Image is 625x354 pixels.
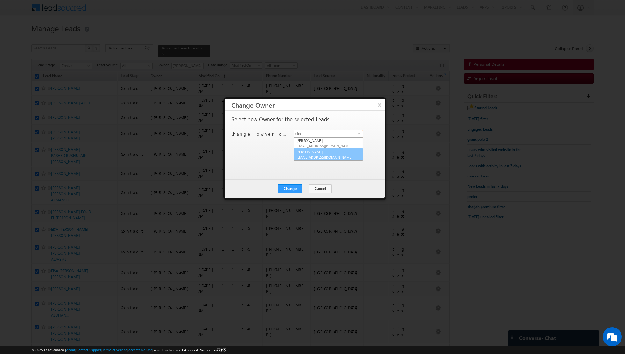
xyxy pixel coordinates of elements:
[128,348,152,352] a: Acceptable Use
[153,348,226,352] span: Your Leadsquared Account Number is
[309,184,332,193] button: Cancel
[296,155,354,160] span: [EMAIL_ADDRESS][DOMAIN_NAME]
[33,34,107,42] div: Chat with us now
[87,197,116,205] em: Start Chat
[278,184,302,193] button: Change
[76,348,101,352] a: Contact Support
[11,34,27,42] img: d_60004797649_company_0_60004797649
[232,131,289,137] p: Change owner of 50 leads to
[354,131,362,137] a: Show All Items
[232,99,385,110] h3: Change Owner
[66,348,75,352] a: About
[105,3,120,19] div: Minimize live chat window
[217,348,226,352] span: 77195
[232,117,329,122] p: Select new Owner for the selected Leads
[31,347,226,353] span: © 2025 LeadSquared | | | | |
[294,130,363,138] input: Type to Search
[374,99,385,110] button: ×
[294,148,363,161] a: [PERSON_NAME]
[296,143,354,148] span: [EMAIL_ADDRESS][PERSON_NAME][DOMAIN_NAME]
[294,138,363,149] a: [PERSON_NAME]
[8,59,116,192] textarea: Type your message and hit 'Enter'
[102,348,127,352] a: Terms of Service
